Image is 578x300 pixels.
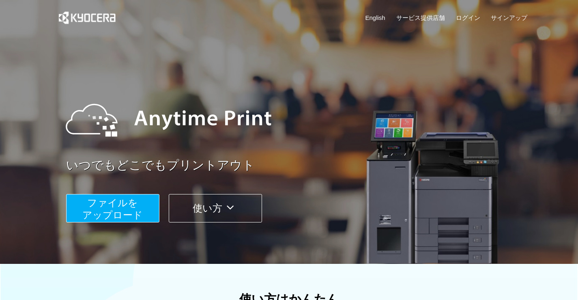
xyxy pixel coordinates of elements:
[66,157,533,174] a: いつでもどこでもプリントアウト
[396,13,445,22] a: サービス提供店舗
[169,194,262,222] button: 使い方
[82,197,143,220] span: ファイルを ​​アップロード
[491,13,527,22] a: サインアップ
[456,13,480,22] a: ログイン
[66,194,159,222] button: ファイルを​​アップロード
[365,13,385,22] a: English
